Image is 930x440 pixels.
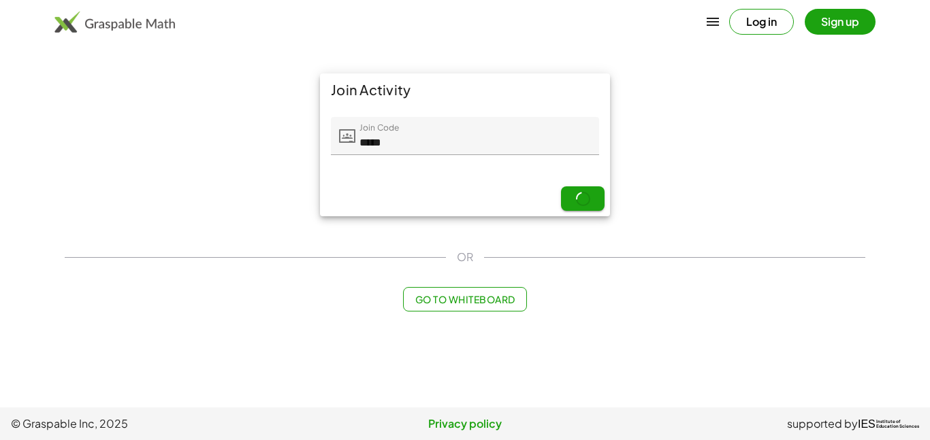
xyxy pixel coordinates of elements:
[403,287,526,311] button: Go to Whiteboard
[314,416,617,432] a: Privacy policy
[415,293,515,305] span: Go to Whiteboard
[787,416,858,432] span: supported by
[457,249,473,265] span: OR
[805,9,876,35] button: Sign up
[11,416,314,432] span: © Graspable Inc, 2025
[858,418,876,430] span: IES
[876,420,919,429] span: Institute of Education Sciences
[858,416,919,432] a: IESInstitute ofEducation Sciences
[320,73,610,106] div: Join Activity
[729,9,794,35] button: Log in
